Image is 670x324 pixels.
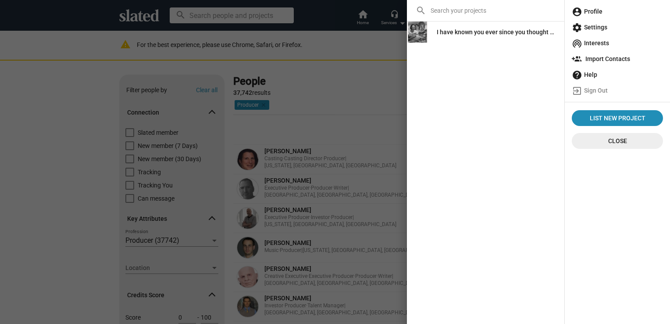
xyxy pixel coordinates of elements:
a: Import Contacts [568,51,666,67]
a: Profile [568,4,666,19]
mat-icon: help [572,70,582,80]
span: Sign Out [572,83,663,98]
a: I have known you ever since you thought of me [430,24,564,40]
span: Help [572,67,663,83]
mat-icon: search [416,5,426,16]
mat-icon: wifi_tethering [572,38,582,49]
span: Profile [572,4,663,19]
a: Settings [568,19,666,35]
mat-icon: exit_to_app [572,86,582,96]
div: I have known you ever since you thought of me [437,24,557,40]
img: I have known you ever since you thought of me [407,22,428,43]
mat-icon: account_circle [572,7,582,17]
a: List New Project [572,110,663,126]
span: List New Project [575,110,659,126]
span: Settings [572,19,663,35]
span: Close [579,133,656,149]
button: Close [572,133,663,149]
span: Import Contacts [572,51,663,67]
span: Interests [572,35,663,51]
mat-icon: settings [572,22,582,33]
a: Sign Out [568,83,666,98]
a: Interests [568,35,666,51]
a: Help [568,67,666,83]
